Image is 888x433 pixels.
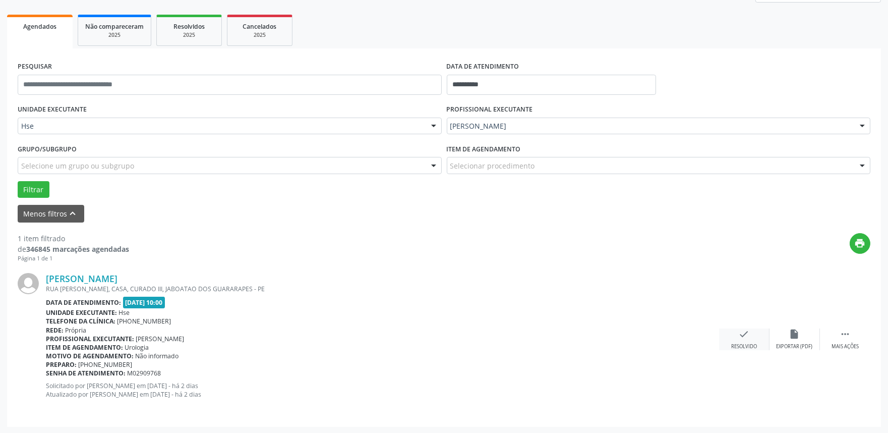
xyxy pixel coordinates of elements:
span: Selecionar procedimento [450,160,535,171]
div: 2025 [164,31,214,39]
span: [PERSON_NAME] [136,335,185,343]
strong: 346845 marcações agendadas [26,244,129,254]
span: Não compareceram [85,22,144,31]
span: [PHONE_NUMBER] [117,317,171,326]
div: 2025 [234,31,285,39]
span: M02909768 [128,369,161,377]
b: Telefone da clínica: [46,317,115,326]
i: print [855,238,866,249]
b: Data de atendimento: [46,298,121,307]
div: 1 item filtrado [18,233,129,244]
span: [PERSON_NAME] [450,121,850,131]
b: Senha de atendimento: [46,369,126,377]
div: Mais ações [832,343,859,350]
span: Hse [119,308,130,317]
div: 2025 [85,31,144,39]
b: Preparo: [46,360,77,369]
span: Urologia [125,343,149,352]
div: de [18,244,129,254]
b: Rede: [46,326,64,335]
span: [DATE] 10:00 [123,297,165,308]
b: Item de agendamento: [46,343,123,352]
div: RUA [PERSON_NAME], CASA, CURADO III, JABOATAO DOS GUARARAPES - PE [46,285,719,293]
span: Hse [21,121,421,131]
span: Não informado [136,352,179,360]
div: Exportar (PDF) [777,343,813,350]
label: DATA DE ATENDIMENTO [447,59,519,75]
i: check [739,329,750,340]
a: [PERSON_NAME] [46,273,117,284]
div: Resolvido [731,343,757,350]
i: keyboard_arrow_up [68,208,79,219]
span: Resolvidos [173,22,205,31]
img: img [18,273,39,294]
span: [PHONE_NUMBER] [79,360,133,369]
div: Página 1 de 1 [18,254,129,263]
label: UNIDADE EXECUTANTE [18,102,87,118]
b: Motivo de agendamento: [46,352,134,360]
span: Própria [66,326,87,335]
span: Selecione um grupo ou subgrupo [21,160,134,171]
i: insert_drive_file [789,329,800,340]
p: Solicitado por [PERSON_NAME] em [DATE] - há 2 dias Atualizado por [PERSON_NAME] em [DATE] - há 2 ... [46,382,719,399]
label: Grupo/Subgrupo [18,141,77,157]
span: Agendados [23,22,56,31]
button: Filtrar [18,181,49,198]
button: print [850,233,870,254]
button: Menos filtroskeyboard_arrow_up [18,205,84,223]
span: Cancelados [243,22,277,31]
i:  [840,329,851,340]
label: Item de agendamento [447,141,521,157]
label: PROFISSIONAL EXECUTANTE [447,102,533,118]
b: Unidade executante: [46,308,117,317]
label: PESQUISAR [18,59,52,75]
b: Profissional executante: [46,335,134,343]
